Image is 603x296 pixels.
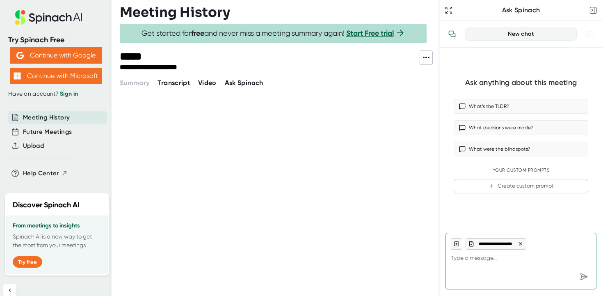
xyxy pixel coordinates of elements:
[23,127,72,137] button: Future Meetings
[120,79,149,87] span: Summary
[8,35,103,45] div: Try Spinach Free
[60,90,78,97] a: Sign in
[10,68,102,84] button: Continue with Microsoft
[10,47,102,64] button: Continue with Google
[225,79,263,87] span: Ask Spinach
[471,30,571,38] div: New chat
[198,79,217,87] span: Video
[346,29,394,38] a: Start Free trial
[158,78,190,88] button: Transcript
[120,78,149,88] button: Summary
[587,5,599,16] button: Close conversation sidebar
[13,232,101,250] p: Spinach AI is a new way to get the most from your meetings
[13,200,80,211] h2: Discover Spinach AI
[454,179,588,193] button: Create custom prompt
[454,168,588,173] div: Your Custom Prompts
[142,29,405,38] span: Get started for and never miss a meeting summary again!
[23,169,68,178] button: Help Center
[455,6,587,14] div: Ask Spinach
[576,269,591,284] div: Send message
[23,169,59,178] span: Help Center
[191,29,204,38] b: free
[454,99,588,114] button: What’s the TLDR?
[13,223,101,229] h3: From meetings to insights
[443,5,455,16] button: Expand to Ask Spinach page
[198,78,217,88] button: Video
[465,78,577,87] div: Ask anything about this meeting
[225,78,263,88] button: Ask Spinach
[13,256,42,268] button: Try free
[454,120,588,135] button: What decisions were made?
[120,5,230,20] h3: Meeting History
[16,52,24,59] img: Aehbyd4JwY73AAAAAElFTkSuQmCC
[444,26,460,42] button: View conversation history
[8,90,103,98] div: Have an account?
[158,79,190,87] span: Transcript
[23,141,44,151] button: Upload
[454,142,588,156] button: What were the blindspots?
[23,113,70,122] button: Meeting History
